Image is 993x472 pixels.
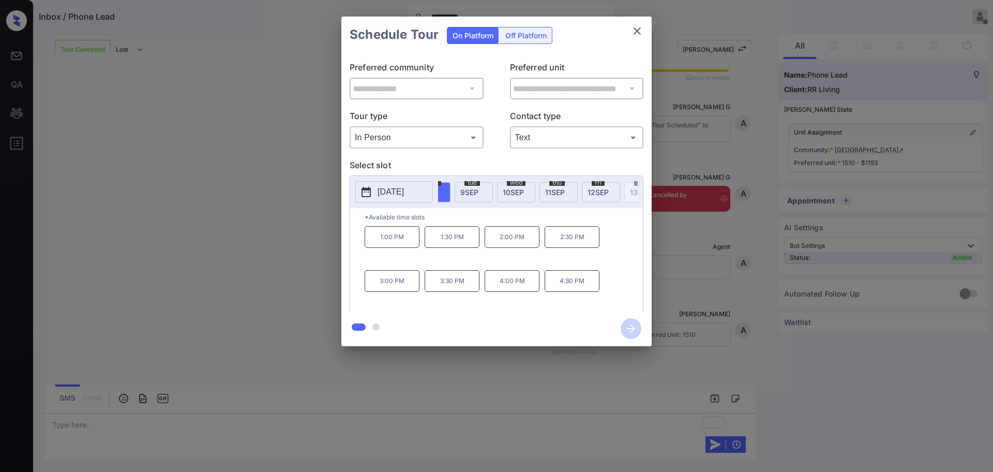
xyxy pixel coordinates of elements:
[510,110,644,126] p: Contact type
[425,226,479,248] p: 1:30 PM
[507,180,525,186] span: wed
[378,186,404,198] p: [DATE]
[447,27,499,43] div: On Platform
[352,129,481,146] div: In Person
[425,270,479,292] p: 3:30 PM
[341,17,447,53] h2: Schedule Tour
[365,270,419,292] p: 3:00 PM
[365,208,643,226] p: *Available time slots
[455,182,493,202] div: date-select
[500,27,552,43] div: Off Platform
[588,188,609,197] span: 12 SEP
[503,188,524,197] span: 10 SEP
[510,61,644,78] p: Preferred unit
[549,180,565,186] span: thu
[464,180,480,186] span: tue
[355,181,433,203] button: [DATE]
[350,110,484,126] p: Tour type
[365,226,419,248] p: 1:00 PM
[460,188,478,197] span: 9 SEP
[539,182,578,202] div: date-select
[485,226,539,248] p: 2:00 PM
[350,61,484,78] p: Preferred community
[350,159,643,175] p: Select slot
[592,180,605,186] span: fri
[545,188,565,197] span: 11 SEP
[627,21,648,41] button: close
[485,270,539,292] p: 4:00 PM
[582,182,620,202] div: date-select
[545,270,599,292] p: 4:30 PM
[545,226,599,248] p: 2:30 PM
[497,182,535,202] div: date-select
[513,129,641,146] div: Text
[614,315,648,342] button: btn-next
